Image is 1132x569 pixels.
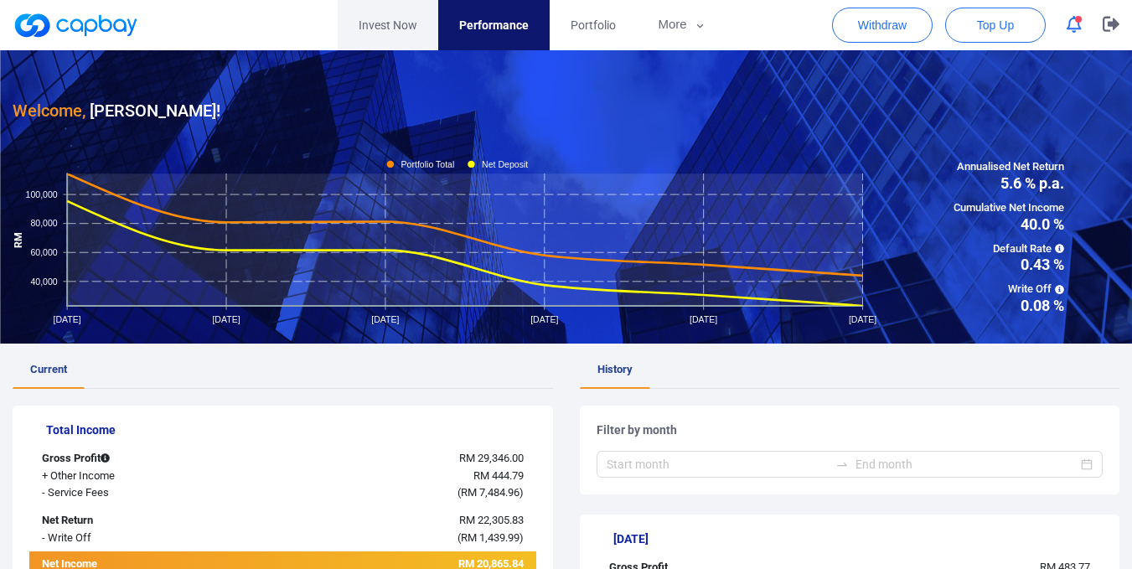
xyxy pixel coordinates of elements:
span: Portfolio [571,16,616,34]
input: End month [855,455,1078,473]
span: Welcome, [13,101,85,121]
input: Start month [607,455,829,473]
span: 40.0 % [954,217,1064,232]
h5: [DATE] [613,531,1104,546]
tspan: Portfolio Total [401,158,455,168]
span: swap-right [835,458,849,471]
span: 0.08 % [954,298,1064,313]
span: 5.6 % p.a. [954,176,1064,191]
div: ( ) [240,530,536,547]
div: - Write Off [29,530,240,547]
div: Gross Profit [29,450,240,468]
h5: Total Income [46,422,536,437]
tspan: 80,000 [30,218,57,228]
span: RM 444.79 [473,469,524,482]
h5: Filter by month [597,422,1104,437]
div: ( ) [240,484,536,502]
tspan: [DATE] [212,314,240,324]
div: - Service Fees [29,484,240,502]
tspan: [DATE] [690,314,717,324]
tspan: [DATE] [54,314,81,324]
button: Top Up [945,8,1046,43]
span: 0.43 % [954,257,1064,272]
span: Write Off [954,281,1064,298]
span: Current [30,363,67,375]
tspan: 100,000 [26,189,58,199]
tspan: 40,000 [30,276,57,286]
div: + Other Income [29,468,240,485]
span: RM 22,305.83 [459,514,524,526]
h3: [PERSON_NAME] ! [13,97,220,124]
tspan: 60,000 [30,247,57,257]
tspan: [DATE] [371,314,399,324]
span: Performance [459,16,529,34]
span: Cumulative Net Income [954,199,1064,217]
span: to [835,458,849,471]
tspan: Net Deposit [482,158,528,168]
span: History [597,363,633,375]
button: Withdraw [832,8,933,43]
span: Annualised Net Return [954,158,1064,176]
span: RM 7,484.96 [461,486,519,499]
tspan: [DATE] [530,314,558,324]
span: Top Up [977,17,1014,34]
tspan: [DATE] [849,314,876,324]
span: RM 1,439.99 [461,531,519,544]
div: Net Return [29,512,240,530]
span: RM 29,346.00 [459,452,524,464]
span: Default Rate [954,241,1064,258]
tspan: RM [13,231,24,247]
